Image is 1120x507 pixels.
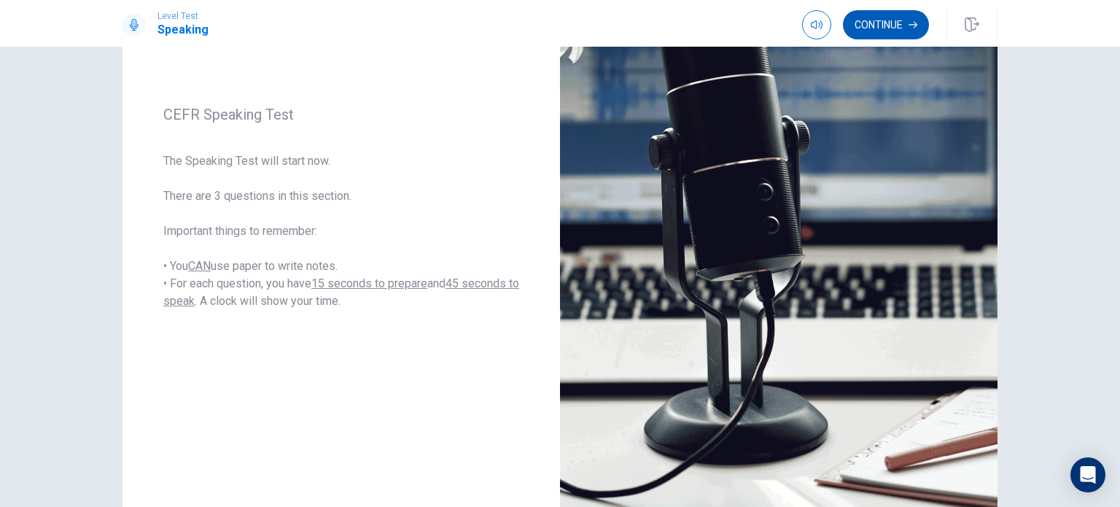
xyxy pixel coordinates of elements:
[843,10,929,39] button: Continue
[188,259,211,273] u: CAN
[163,152,519,310] span: The Speaking Test will start now. There are 3 questions in this section. Important things to reme...
[157,21,209,39] h1: Speaking
[1070,457,1105,492] div: Open Intercom Messenger
[311,276,427,290] u: 15 seconds to prepare
[157,11,209,21] span: Level Test
[163,106,519,123] span: CEFR Speaking Test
